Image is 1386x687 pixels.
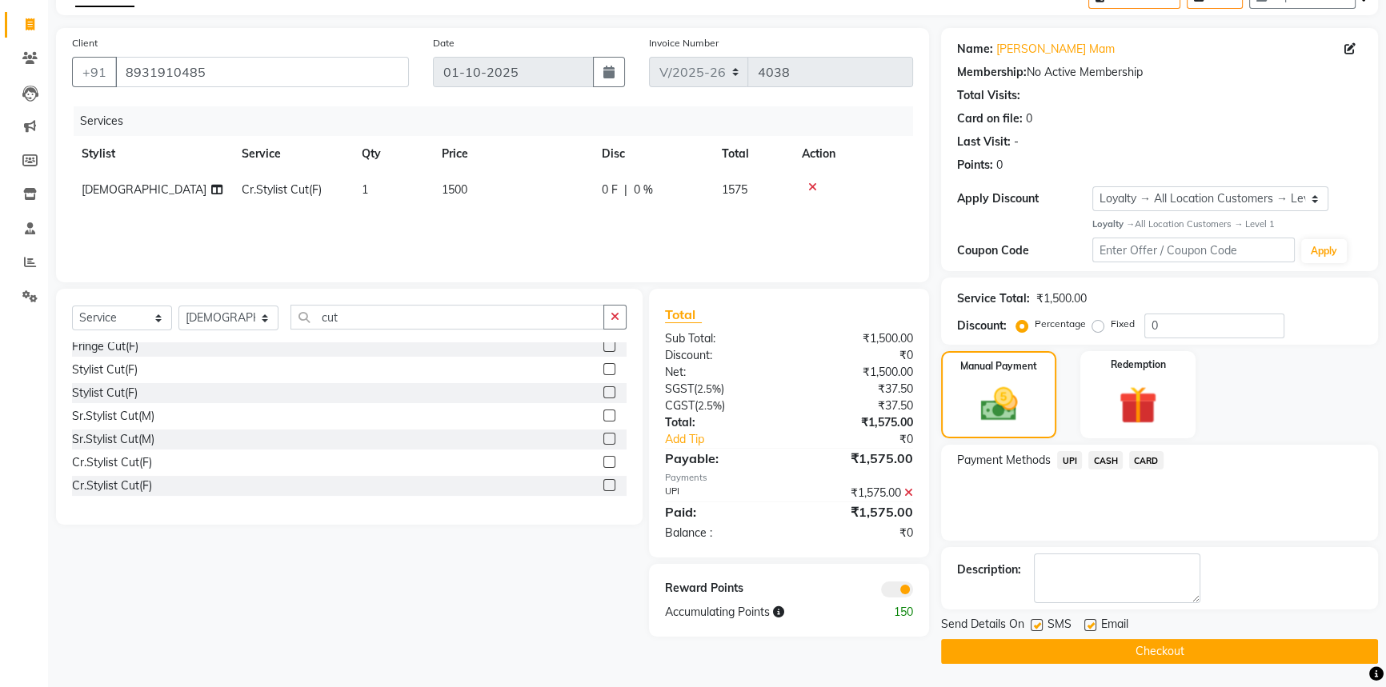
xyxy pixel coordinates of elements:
[1111,317,1135,331] label: Fixed
[1057,451,1082,469] span: UPI
[624,182,627,198] span: |
[996,157,1003,174] div: 0
[957,452,1051,469] span: Payment Methods
[232,136,352,172] th: Service
[957,157,993,174] div: Points:
[1092,238,1295,262] input: Enter Offer / Coupon Code
[957,290,1030,307] div: Service Total:
[957,41,993,58] div: Name:
[72,454,152,471] div: Cr.Stylist Cut(F)
[665,306,702,323] span: Total
[82,182,206,197] span: [DEMOGRAPHIC_DATA]
[653,604,858,621] div: Accumulating Points
[789,397,925,414] div: ₹37.50
[789,449,925,468] div: ₹1,575.00
[72,477,152,494] div: Cr.Stylist Cut(F)
[857,604,925,621] div: 150
[653,525,789,541] div: Balance :
[969,383,1029,425] img: _cash.svg
[653,381,789,397] div: ( )
[72,36,98,50] label: Client
[792,136,913,172] th: Action
[1092,218,1362,231] div: All Location Customers → Level 1
[653,449,789,468] div: Payable:
[957,64,1362,81] div: No Active Membership
[789,525,925,541] div: ₹0
[1129,451,1164,469] span: CARD
[957,134,1011,150] div: Last Visit:
[72,136,232,172] th: Stylist
[290,305,604,330] input: Search or Scan
[1111,357,1166,372] label: Redemption
[362,182,368,197] span: 1
[789,414,925,431] div: ₹1,575.00
[1048,616,1072,636] span: SMS
[72,57,117,87] button: +91
[957,561,1021,578] div: Description:
[811,431,925,448] div: ₹0
[653,414,789,431] div: Total:
[957,190,1092,207] div: Apply Discount
[960,359,1037,373] label: Manual Payment
[665,398,695,413] span: CGST
[653,364,789,381] div: Net:
[698,399,722,412] span: 2.5%
[653,347,789,364] div: Discount:
[115,57,409,87] input: Search by Name/Mobile/Email/Code
[432,136,592,172] th: Price
[72,501,131,517] div: Kids Cut(M)
[957,87,1020,104] div: Total Visits:
[941,616,1024,636] span: Send Details On
[72,338,138,355] div: Fringe Cut(F)
[722,182,747,197] span: 1575
[789,485,925,501] div: ₹1,575.00
[789,381,925,397] div: ₹37.50
[789,502,925,521] div: ₹1,575.00
[352,136,432,172] th: Qty
[653,485,789,501] div: UPI
[1092,218,1135,230] strong: Loyalty →
[72,431,154,448] div: Sr.Stylist Cut(M)
[1101,616,1128,636] span: Email
[789,330,925,347] div: ₹1,500.00
[789,347,925,364] div: ₹0
[72,408,154,425] div: Sr.Stylist Cut(M)
[789,364,925,381] div: ₹1,500.00
[649,36,719,50] label: Invoice Number
[665,381,694,396] span: SGST
[665,471,914,485] div: Payments
[957,242,1092,259] div: Coupon Code
[442,182,467,197] span: 1500
[653,431,812,448] a: Add Tip
[653,330,789,347] div: Sub Total:
[592,136,712,172] th: Disc
[634,182,653,198] span: 0 %
[653,502,789,521] div: Paid:
[1035,317,1086,331] label: Percentage
[1301,239,1347,263] button: Apply
[1036,290,1087,307] div: ₹1,500.00
[653,580,789,597] div: Reward Points
[1088,451,1123,469] span: CASH
[941,639,1378,664] button: Checkout
[697,382,721,395] span: 2.5%
[1014,134,1019,150] div: -
[72,361,138,378] div: Stylist Cut(F)
[996,41,1115,58] a: [PERSON_NAME] Mam
[242,182,322,197] span: Cr.Stylist Cut(F)
[433,36,455,50] label: Date
[72,385,138,401] div: Stylist Cut(F)
[957,110,1023,127] div: Card on file:
[1026,110,1032,127] div: 0
[602,182,618,198] span: 0 F
[653,397,789,414] div: ( )
[957,318,1007,334] div: Discount:
[712,136,792,172] th: Total
[957,64,1027,81] div: Membership:
[1107,381,1169,429] img: _gift.svg
[74,106,925,136] div: Services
